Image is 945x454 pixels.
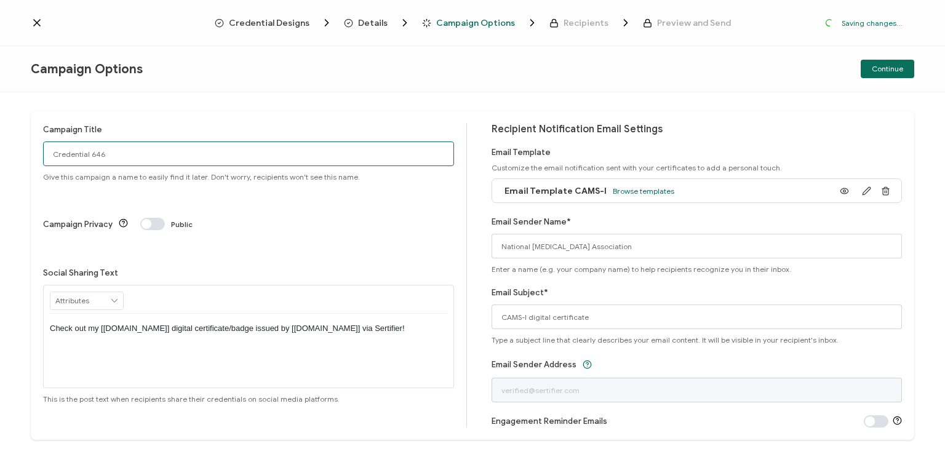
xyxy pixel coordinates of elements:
[842,18,902,28] p: Saving changes...
[549,17,632,29] span: Recipients
[50,292,123,309] input: Attributes
[436,18,515,28] span: Campaign Options
[43,172,360,181] span: Give this campaign a name to easily find it later. Don't worry, recipients won't see this name.
[492,288,548,297] label: Email Subject*
[43,220,113,229] label: Campaign Privacy
[171,220,193,229] span: Public
[492,265,791,274] span: Enter a name (e.g. your company name) to help recipients recognize you in their inbox.
[492,335,839,344] span: Type a subject line that clearly describes your email content. It will be visible in your recipie...
[643,18,731,28] span: Preview and Send
[215,17,333,29] span: Credential Designs
[43,394,340,404] span: This is the post text when recipients share their credentials on social media platforms.
[492,360,576,369] label: Email Sender Address
[564,18,608,28] span: Recipients
[358,18,388,28] span: Details
[492,163,782,172] span: Customize the email notification sent with your certificates to add a personal touch.
[872,65,903,73] span: Continue
[492,123,663,135] span: Recipient Notification Email Settings
[492,234,903,258] input: Name
[229,18,309,28] span: Credential Designs
[883,395,945,454] iframe: Chat Widget
[31,62,143,77] span: Campaign Options
[344,17,411,29] span: Details
[861,60,914,78] button: Continue
[215,17,731,29] div: Breadcrumb
[613,186,674,196] span: Browse templates
[504,186,607,196] span: Email Template CAMS-I
[43,125,102,134] label: Campaign Title
[43,141,454,166] input: Campaign Options
[50,323,447,334] p: Check out my [[DOMAIN_NAME]] digital certificate/badge issued by [[DOMAIN_NAME]] via Sertifier!
[492,217,571,226] label: Email Sender Name*
[492,148,551,157] label: Email Template
[492,416,607,426] label: Engagement Reminder Emails
[422,17,538,29] span: Campaign Options
[492,378,903,402] input: verified@sertifier.com
[492,305,903,329] input: Subject
[657,18,731,28] span: Preview and Send
[43,268,118,277] label: Social Sharing Text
